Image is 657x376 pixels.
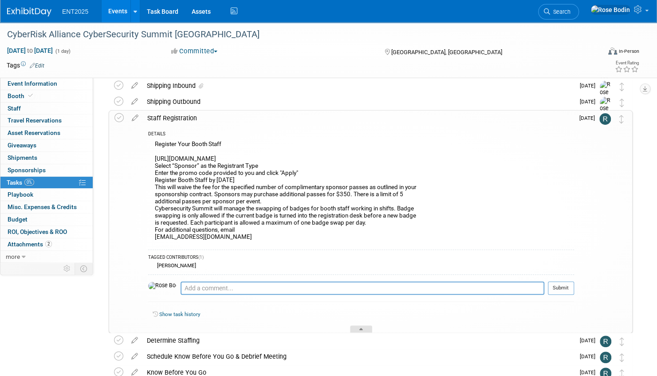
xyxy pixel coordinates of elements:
a: Staff [0,103,93,115]
span: Playbook [8,191,33,198]
a: Search [538,4,579,20]
span: [DATE] [DATE] [7,47,53,55]
a: Travel Reservations [0,115,93,127]
a: Attachments2 [0,238,93,250]
a: Asset Reservations [0,127,93,139]
i: Move task [620,353,624,362]
a: Misc. Expenses & Credits [0,201,93,213]
div: TAGGED CONTRIBUTORS [148,254,574,262]
i: Move task [619,115,624,123]
span: [DATE] [580,99,600,105]
a: Sponsorships [0,164,93,176]
span: Giveaways [8,142,36,149]
div: In-Person [618,48,639,55]
img: Rose Bodin [148,282,176,290]
a: Show task history [159,311,200,317]
div: Register Your Booth Staff [URL][DOMAIN_NAME] Select “Sponsor” as the Registrant Type Enter the pr... [148,139,574,245]
img: Randy McDonald [600,336,611,347]
a: edit [127,114,143,122]
a: Giveaways [0,139,93,151]
button: Submit [548,281,574,295]
span: more [6,253,20,260]
a: edit [127,336,142,344]
td: Personalize Event Tab Strip [59,263,75,274]
div: Shipping Inbound [142,78,574,93]
div: Schedule Know Before You Go & Debrief Meeting [142,349,574,364]
a: Shipments [0,152,93,164]
span: 0% [24,179,34,186]
a: Booth [0,90,93,102]
span: ROI, Objectives & ROO [8,228,67,235]
span: Event Information [8,80,57,87]
i: Booth reservation complete [28,93,33,98]
span: Shipments [8,154,37,161]
span: Travel Reservations [8,117,62,124]
a: Edit [30,63,44,69]
img: Format-Inperson.png [608,47,617,55]
span: [DATE] [580,353,600,360]
span: Booth [8,92,35,99]
i: Move task [620,83,624,91]
span: [DATE] [580,83,600,89]
div: Determine Staffing [142,333,574,348]
td: Toggle Event Tabs [75,263,93,274]
span: ENT2025 [62,8,88,15]
img: Rose Bodin [600,97,613,128]
span: Attachments [8,241,52,248]
img: Randy McDonald [600,352,611,363]
a: edit [127,82,142,90]
a: Event Information [0,78,93,90]
span: Misc. Expenses & Credits [8,203,77,210]
span: Staff [8,105,21,112]
a: Playbook [0,189,93,201]
a: Budget [0,214,93,226]
span: Budget [8,216,28,223]
i: Move task [620,99,624,107]
img: Rose Bodin [600,81,613,112]
span: Search [550,8,570,15]
img: Randy McDonald [599,113,611,125]
div: Shipping Outbound [142,94,574,109]
td: Tags [7,61,44,70]
span: to [26,47,34,54]
img: Rose Bodin [590,5,630,15]
span: Tasks [7,179,34,186]
a: Tasks0% [0,177,93,189]
a: more [0,251,93,263]
span: [DATE] [580,337,600,344]
a: ROI, Objectives & ROO [0,226,93,238]
a: edit [127,352,142,360]
span: Asset Reservations [8,129,60,136]
div: DETAILS [148,131,574,139]
div: Staff Registration [143,111,574,126]
i: Move task [620,337,624,346]
span: Sponsorships [8,166,46,174]
span: [GEOGRAPHIC_DATA], [GEOGRAPHIC_DATA] [391,49,502,55]
span: (1) [198,255,204,260]
img: ExhibitDay [7,8,51,16]
a: edit [127,98,142,106]
button: Committed [168,47,221,56]
span: 2 [45,241,52,247]
div: Event Format [545,46,639,59]
div: Event Rating [615,61,639,65]
div: CyberRisk Alliance CyberSecurity Summit [GEOGRAPHIC_DATA] [4,27,586,43]
span: (1 day) [55,48,71,54]
span: [DATE] [580,369,600,376]
div: [PERSON_NAME] [155,262,196,269]
span: [DATE] [579,115,599,121]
